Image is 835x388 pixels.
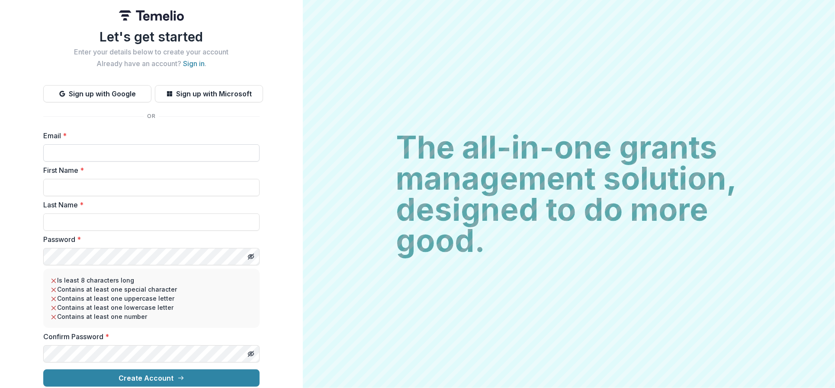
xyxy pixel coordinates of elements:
li: Contains at least one lowercase letter [50,303,253,312]
h2: Already have an account? . [43,60,260,68]
button: Sign up with Google [43,85,151,102]
button: Sign up with Microsoft [155,85,263,102]
li: Contains at least one special character [50,285,253,294]
li: Contains at least one number [50,312,253,321]
label: Password [43,234,254,245]
h1: Let's get started [43,29,260,45]
button: Toggle password visibility [244,347,258,361]
h2: Enter your details below to create your account [43,48,260,56]
label: Email [43,130,254,141]
img: Temelio [119,10,184,21]
label: Confirm Password [43,331,254,342]
button: Create Account [43,369,260,387]
a: Sign in [183,59,205,68]
label: First Name [43,165,254,175]
label: Last Name [43,200,254,210]
button: Toggle password visibility [244,250,258,264]
li: Is least 8 characters long [50,276,253,285]
li: Contains at least one uppercase letter [50,294,253,303]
